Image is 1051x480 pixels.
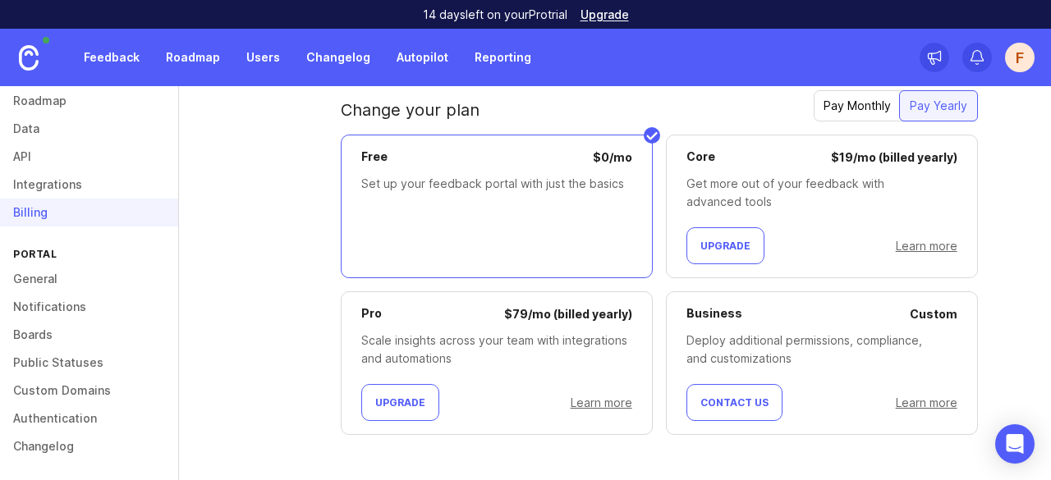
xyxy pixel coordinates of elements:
[361,305,382,323] p: Pro
[899,90,978,121] button: Pay Yearly
[361,149,388,167] p: Free
[581,9,629,21] a: Upgrade
[700,396,769,409] span: Contact Us
[504,305,632,323] div: $ 79 / mo (billed yearly)
[686,305,742,323] p: Business
[814,91,901,121] div: Pay Monthly
[156,43,230,72] a: Roadmap
[995,424,1035,464] div: Open Intercom Messenger
[686,227,764,264] button: Upgrade
[593,149,632,167] div: $ 0 / mo
[686,331,957,368] div: Deploy additional permissions, compliance, and customizations
[896,395,957,409] a: Learn more
[361,384,439,421] button: Upgrade
[686,384,783,421] button: Contact Us
[686,149,715,167] p: Core
[361,331,632,368] div: Scale insights across your team with integrations and automations
[686,175,957,211] div: Get more out of your feedback with advanced tools
[831,149,957,167] div: $ 19 / mo (billed yearly)
[571,395,632,409] a: Learn more
[423,7,567,23] p: 14 days left on your Pro trial
[814,90,901,121] button: Pay Monthly
[910,305,957,323] div: Custom
[375,396,425,409] span: Upgrade
[74,43,149,72] a: Feedback
[361,175,632,193] div: Set up your feedback portal with just the basics
[700,240,750,252] span: Upgrade
[896,239,957,253] a: Learn more
[465,43,541,72] a: Reporting
[236,43,290,72] a: Users
[19,45,39,71] img: Canny Home
[387,43,458,72] a: Autopilot
[296,43,380,72] a: Changelog
[1005,43,1035,72] button: F
[341,98,480,121] h2: Change your plan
